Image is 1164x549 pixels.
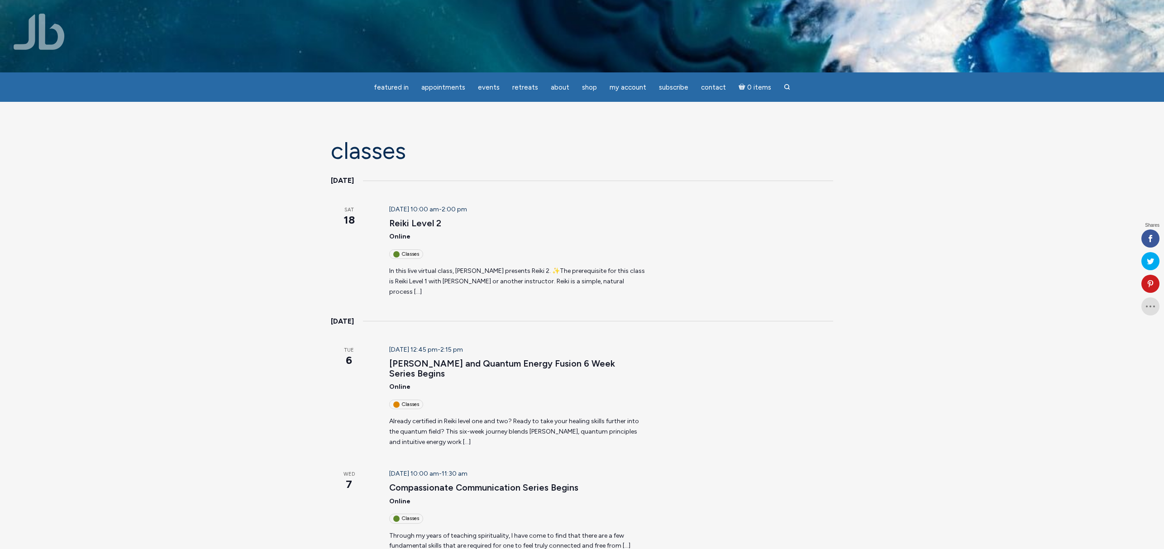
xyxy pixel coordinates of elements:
time: [DATE] [331,175,354,186]
span: [DATE] 10:00 am [389,470,439,477]
span: Contact [701,83,726,91]
a: Cart0 items [733,78,777,96]
i: Cart [739,83,747,91]
span: [DATE] 10:00 am [389,205,439,213]
span: 2:00 pm [442,205,467,213]
span: 18 [331,212,367,228]
span: Shop [582,83,597,91]
span: Events [478,83,500,91]
time: - [389,470,468,477]
a: Events [472,79,505,96]
span: Online [389,383,410,391]
a: Retreats [507,79,544,96]
div: Classes [389,400,423,409]
span: Online [389,497,410,505]
span: 11:30 am [442,470,468,477]
a: Shop [577,79,602,96]
span: Shares [1145,223,1159,228]
span: Subscribe [659,83,688,91]
span: featured in [374,83,409,91]
time: [DATE] [331,315,354,327]
span: Wed [331,471,367,478]
time: - [389,346,463,353]
a: featured in [368,79,414,96]
span: 7 [331,477,367,492]
span: Sat [331,206,367,214]
span: Online [389,233,410,240]
span: 0 items [747,84,771,91]
p: Already certified in Reiki level one and two? Ready to take your healing skills further into the ... [389,416,645,447]
img: Jamie Butler. The Everyday Medium [14,14,65,50]
span: Retreats [512,83,538,91]
a: Reiki Level 2 [389,218,441,229]
a: My Account [604,79,652,96]
span: 6 [331,353,367,368]
a: Contact [696,79,731,96]
h1: Classes [331,138,833,164]
span: My Account [610,83,646,91]
div: Classes [389,249,423,259]
time: - [389,205,467,213]
span: Appointments [421,83,465,91]
span: 2:15 pm [440,346,463,353]
span: About [551,83,569,91]
a: [PERSON_NAME] and Quantum Energy Fusion 6 Week Series Begins [389,358,615,379]
a: Appointments [416,79,471,96]
span: [DATE] 12:45 pm [389,346,438,353]
div: Classes [389,514,423,523]
span: Tue [331,347,367,354]
p: In this live virtual class, [PERSON_NAME] presents Reiki 2. ✨The prerequisite for this class is R... [389,266,645,297]
a: Subscribe [654,79,694,96]
a: About [545,79,575,96]
a: Compassionate Communication Series Begins [389,482,578,493]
